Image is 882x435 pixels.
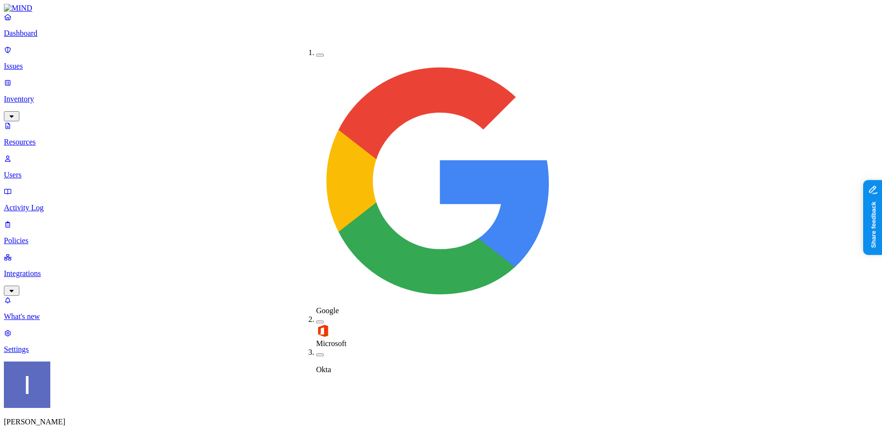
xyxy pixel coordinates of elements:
[316,373,331,381] span: Okta
[4,312,878,321] p: What's new
[4,345,878,354] p: Settings
[4,45,878,71] a: Issues
[316,306,339,315] span: Google
[4,269,878,278] p: Integrations
[4,418,878,426] p: [PERSON_NAME]
[316,324,330,337] img: office-365
[4,62,878,71] p: Issues
[4,29,878,38] p: Dashboard
[4,329,878,354] a: Settings
[4,78,878,120] a: Inventory
[4,187,878,212] a: Activity Log
[4,171,878,179] p: Users
[4,4,32,13] img: MIND
[4,4,878,13] a: MIND
[4,220,878,245] a: Policies
[4,296,878,321] a: What's new
[4,362,50,408] img: Itai Schwartz
[4,236,878,245] p: Policies
[316,357,334,373] img: okta2
[316,57,564,304] img: google-workspace
[4,138,878,146] p: Resources
[316,339,347,348] span: Microsoft
[4,95,878,103] p: Inventory
[4,253,878,294] a: Integrations
[4,154,878,179] a: Users
[4,203,878,212] p: Activity Log
[4,121,878,146] a: Resources
[4,13,878,38] a: Dashboard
